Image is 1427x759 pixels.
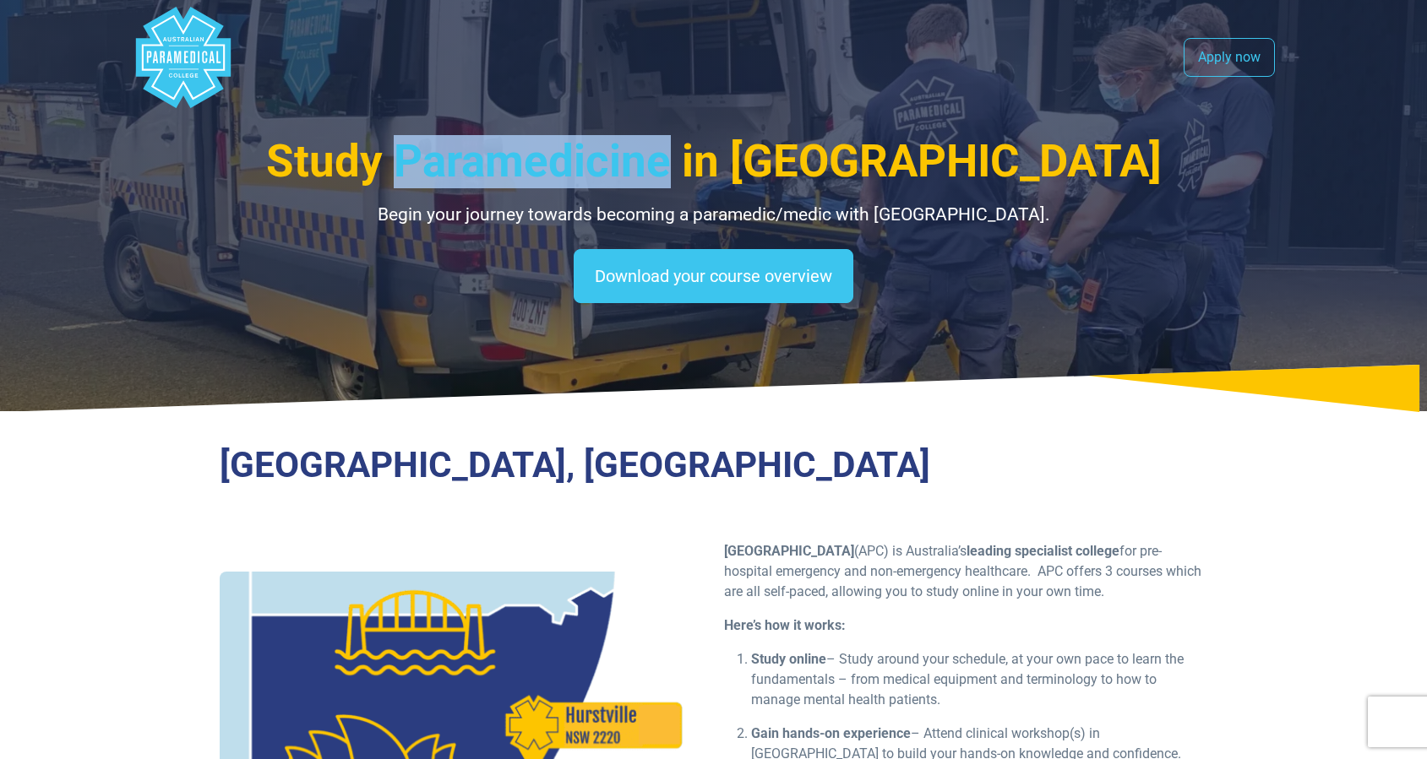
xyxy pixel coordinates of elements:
[220,202,1208,229] p: Begin your journey towards becoming a paramedic/medic with [GEOGRAPHIC_DATA].
[724,541,1208,602] p: (APC) is Australia’s for pre-hospital emergency and non-emergency healthcare. APC offers 3 course...
[751,651,1184,707] span: – Study around your schedule, at your own pace to learn the fundamentals – from medical equipment...
[967,543,1119,559] strong: leading specialist college
[751,651,826,667] b: Study online
[751,725,911,741] strong: Gain hands-on experience
[133,7,234,108] div: Australian Paramedical College
[266,135,1162,187] span: Study Paramedicine in [GEOGRAPHIC_DATA]
[574,249,853,303] a: Download your course overview
[724,617,846,633] b: Here’s how it works:
[220,444,1208,487] h3: [GEOGRAPHIC_DATA], [GEOGRAPHIC_DATA]
[1184,38,1275,77] a: Apply now
[724,543,854,559] strong: [GEOGRAPHIC_DATA]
